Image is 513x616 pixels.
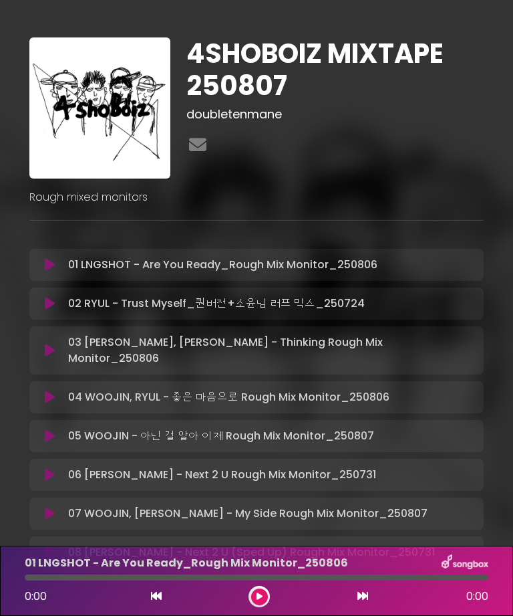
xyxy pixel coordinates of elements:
[186,37,484,102] h1: 4SHOBOIZ MIXTAPE 250807
[68,544,435,560] p: 08 [PERSON_NAME] - Next 2 U (Sped Up) Rough Mix Monitor_250731
[68,257,377,273] p: 01 LNGSHOT - Are You Ready_Rough Mix Monitor_250806
[68,296,365,312] p: 02 RYUL - Trust Myself_퀀버전+소윤님 러프 믹스_250724
[25,589,47,604] span: 0:00
[68,389,389,405] p: 04 WOOJIN, RYUL - 좋은 마음으로 Rough Mix Monitor_250806
[442,554,488,572] img: songbox-logo-white.png
[68,428,374,444] p: 05 WOOJIN - 아닌 걸 알아 이제 Rough Mix Monitor_250807
[29,37,170,179] img: WpJZf4DWQ0Wh4nhxdG2j
[29,189,484,205] p: Rough mixed monitors
[186,107,484,122] h3: doubletenmane
[68,506,427,522] p: 07 WOOJIN, [PERSON_NAME] - My Side Rough Mix Monitor_250807
[68,467,376,483] p: 06 [PERSON_NAME] - Next 2 U Rough Mix Monitor_250731
[25,555,348,571] p: 01 LNGSHOT - Are You Ready_Rough Mix Monitor_250806
[466,589,488,605] span: 0:00
[68,334,476,367] p: 03 [PERSON_NAME], [PERSON_NAME] - Thinking Rough Mix Monitor_250806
